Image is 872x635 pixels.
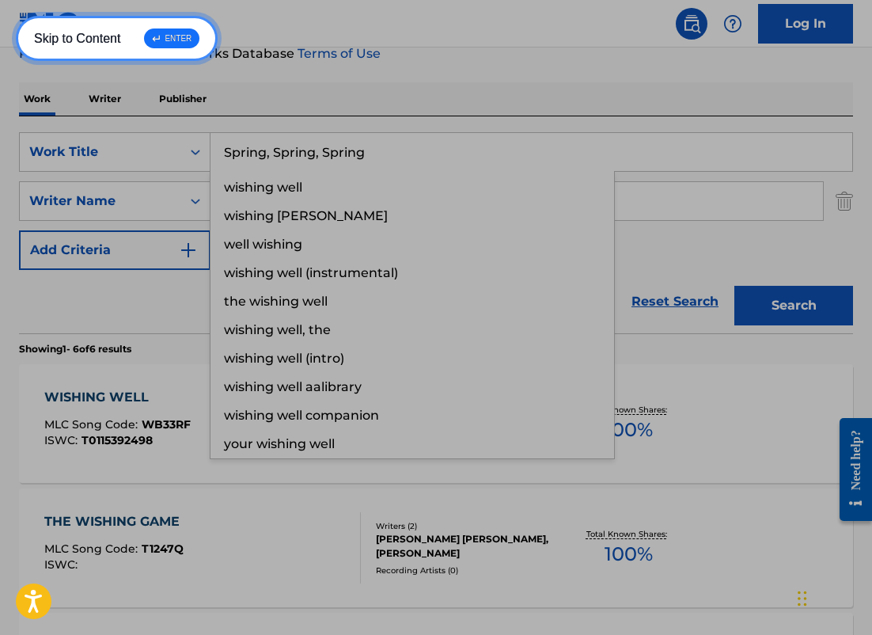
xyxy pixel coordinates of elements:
div: Writer Name [29,192,172,211]
span: T1247Q [142,542,184,556]
img: 9d2ae6d4665cec9f34b9.svg [179,241,198,260]
p: Total Known Shares: [586,528,671,540]
span: wishing well (instrumental) [224,265,398,280]
p: Work [19,82,55,116]
p: Please review the Musical Works Database [19,44,853,63]
img: Delete Criterion [836,181,853,221]
div: [PERSON_NAME] [PERSON_NAME], [PERSON_NAME] [376,532,559,561]
div: WISHING WELL [44,388,191,407]
a: Reset Search [624,284,726,319]
span: ISWC : [44,433,82,447]
div: Drag [798,575,807,622]
span: wishing well, the [224,322,331,337]
p: Writer [84,82,126,116]
span: WB33RF [142,417,191,432]
span: your wishing well [224,436,335,451]
a: THE WISHING GAMEMLC Song Code:T1247QISWC:Writers (2)[PERSON_NAME] [PERSON_NAME], [PERSON_NAME]Rec... [19,489,853,607]
span: wishing well [224,180,302,195]
div: Work Title [29,143,172,162]
p: Publisher [154,82,211,116]
div: Recording Artists ( 0 ) [376,565,559,576]
span: 100 % [605,416,653,444]
p: Total Known Shares: [586,404,671,416]
span: MLC Song Code : [44,417,142,432]
span: ISWC : [44,557,82,572]
button: Add Criteria [19,230,210,270]
iframe: Resource Center [828,405,872,533]
div: Help [717,8,749,40]
span: MLC Song Code : [44,542,142,556]
span: 100 % [605,540,653,568]
div: THE WISHING GAME [44,512,188,531]
div: Writers ( 2 ) [376,520,559,532]
a: WISHING WELLMLC Song Code:WB33RFISWC:T0115392498Writers (2)[PERSON_NAME], [PERSON_NAME]Recording ... [19,364,853,483]
img: search [682,14,701,33]
a: Terms of Use [294,46,381,61]
span: well wishing [224,237,302,252]
button: Search [734,286,853,325]
span: wishing [PERSON_NAME] [224,208,388,223]
span: wishing well (intro) [224,351,344,366]
a: Log In [758,4,853,44]
img: MLC Logo [19,12,80,35]
img: help [723,14,742,33]
iframe: Chat Widget [793,559,872,635]
span: wishing well companion [224,408,379,423]
a: Public Search [676,8,707,40]
p: Showing 1 - 6 of 6 results [19,342,131,356]
span: T0115392498 [82,433,153,447]
span: wishing well aalibrary [224,379,362,394]
form: Search Form [19,132,853,333]
span: the wishing well [224,294,328,309]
